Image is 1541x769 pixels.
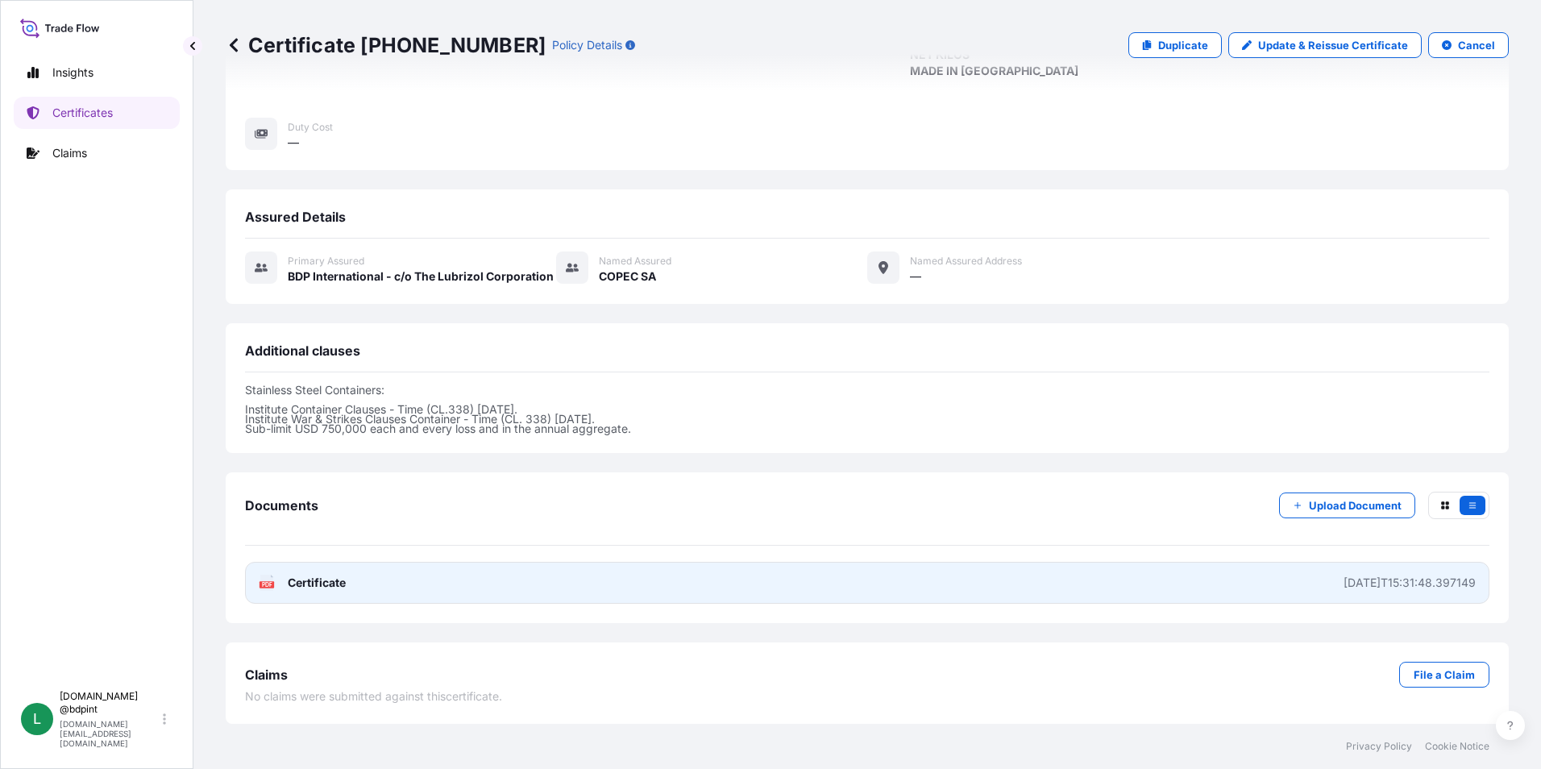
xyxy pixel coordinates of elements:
p: Stainless Steel Containers: Institute Container Clauses - Time (CL.338) [DATE]. Institute War & S... [245,385,1489,434]
span: — [910,268,921,285]
a: File a Claim [1399,662,1489,688]
a: Cookie Notice [1425,740,1489,753]
button: Cancel [1428,32,1509,58]
p: Update & Reissue Certificate [1258,37,1408,53]
span: COPEC SA [599,268,656,285]
span: Documents [245,497,318,513]
span: Certificate [288,575,346,591]
a: Duplicate [1128,32,1222,58]
text: PDF [262,582,272,588]
a: Insights [14,56,180,89]
a: Update & Reissue Certificate [1228,32,1422,58]
span: Additional clauses [245,343,360,359]
p: Policy Details [552,37,622,53]
button: Upload Document [1279,493,1415,518]
p: Certificates [52,105,113,121]
span: Duty Cost [288,121,333,134]
a: Claims [14,137,180,169]
span: Claims [245,667,288,683]
span: Named Assured Address [910,255,1022,268]
p: File a Claim [1414,667,1475,683]
div: [DATE]T15:31:48.397149 [1344,575,1476,591]
p: Insights [52,64,93,81]
p: Cancel [1458,37,1495,53]
span: BDP International - c/o The Lubrizol Corporation [288,268,554,285]
span: Primary assured [288,255,364,268]
p: Upload Document [1309,497,1402,513]
p: Claims [52,145,87,161]
span: L [33,711,41,727]
p: [DOMAIN_NAME] @bdpint [60,690,160,716]
span: No claims were submitted against this certificate . [245,688,502,705]
span: — [288,135,299,151]
p: Duplicate [1158,37,1208,53]
a: PDFCertificate[DATE]T15:31:48.397149 [245,562,1489,604]
p: [DOMAIN_NAME][EMAIL_ADDRESS][DOMAIN_NAME] [60,719,160,748]
p: Certificate [PHONE_NUMBER] [226,32,546,58]
a: Certificates [14,97,180,129]
span: Named Assured [599,255,671,268]
span: Assured Details [245,209,346,225]
a: Privacy Policy [1346,740,1412,753]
